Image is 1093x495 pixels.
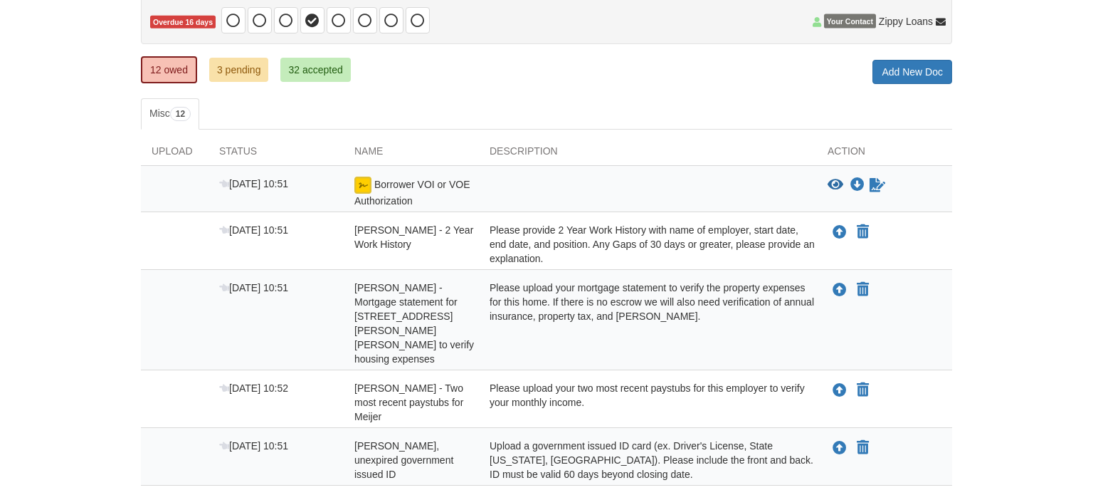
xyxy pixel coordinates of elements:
div: Please upload your two most recent paystubs for this employer to verify your monthly income. [479,381,817,424]
button: View Borrower VOI or VOE Authorization [828,178,843,192]
button: Declare Brittany Schultz - Valid, unexpired government issued ID not applicable [855,439,870,457]
button: Upload Brittany Schultz - 2 Year Work History [831,223,848,241]
span: Borrower VOI or VOE Authorization [354,179,470,207]
span: Your Contact [824,14,876,28]
button: Upload Brittany Schultz - Mortgage statement for 1717 Emily Sue Ct Indianapolis IN 46234 to verif... [831,281,848,299]
div: Description [479,144,817,165]
button: Declare Brittany Schultz - 2 Year Work History not applicable [855,224,870,241]
a: Misc [141,98,199,130]
span: Overdue 16 days [150,16,216,29]
div: Action [817,144,952,165]
a: Waiting for your co-borrower to e-sign [868,177,887,194]
div: Name [344,144,479,165]
a: Download Borrower VOI or VOE Authorization [850,179,865,191]
a: 3 pending [209,58,269,82]
span: [PERSON_NAME], unexpired government issued ID [354,440,453,480]
span: [DATE] 10:51 [219,178,288,189]
div: Upload a government issued ID card (ex. Driver's License, State [US_STATE], [GEOGRAPHIC_DATA]). P... [479,439,817,481]
div: Please provide 2 Year Work History with name of employer, start date, end date, and position. Any... [479,223,817,266]
span: Zippy Loans [879,14,933,28]
span: [DATE] 10:52 [219,382,288,394]
div: Please upload your mortgage statement to verify the property expenses for this home. If there is ... [479,281,817,366]
div: Status [208,144,344,165]
div: Upload [141,144,208,165]
span: [DATE] 10:51 [219,224,288,236]
button: Upload Brittany Schultz - Valid, unexpired government issued ID [831,439,848,457]
button: Declare Brittany Schultz - Mortgage statement for 1717 Emily Sue Ct Indianapolis IN 46234 to veri... [855,281,870,298]
button: Upload Brittany Schultz - Two most recent paystubs for Meijer [831,381,848,400]
span: [DATE] 10:51 [219,440,288,452]
span: [PERSON_NAME] - Two most recent paystubs for Meijer [354,382,463,422]
a: 32 accepted [280,58,350,82]
span: [PERSON_NAME] - Mortgage statement for [STREET_ADDRESS][PERSON_NAME][PERSON_NAME] to verify housi... [354,282,474,365]
span: [PERSON_NAME] - 2 Year Work History [354,224,473,250]
span: 12 [170,107,191,121]
a: Add New Doc [872,60,952,84]
button: Declare Brittany Schultz - Two most recent paystubs for Meijer not applicable [855,382,870,399]
a: 12 owed [141,56,197,83]
img: esign [354,177,371,194]
span: [DATE] 10:51 [219,282,288,293]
